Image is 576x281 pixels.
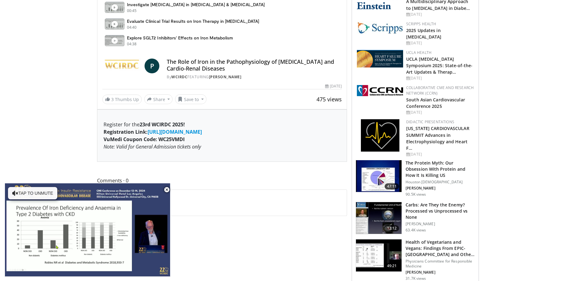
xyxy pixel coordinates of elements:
a: 12:12 Carbs: Are They the Enemy? Processed vs Unprocessed vs None [PERSON_NAME] 63.4K views [356,202,475,234]
button: Share [144,94,173,104]
div: By FEATURING [167,74,342,80]
img: c2d3ec31-7efe-4a13-b25b-7030c7e1d5d4.150x105_q85_crop-smart_upscale.jpg [356,202,402,234]
h3: Health of Vegetarians and Vegans: Findings From EPIC-[GEOGRAPHIC_DATA] and Othe… [406,239,475,258]
span: 3 [111,96,114,102]
h4: Investigate [MEDICAL_DATA] in [MEDICAL_DATA] & [MEDICAL_DATA] [127,2,265,7]
a: UCLA [MEDICAL_DATA] Symposium 2025: State-of-the-Art Updates & Therap… [406,56,472,75]
em: Note: Valid for General Admission tickets only [104,143,201,150]
img: 0682476d-9aca-4ba2-9755-3b180e8401f5.png.150x105_q85_autocrop_double_scale_upscale_version-0.2.png [357,50,403,67]
span: 475 views [317,96,342,103]
img: b7b8b05e-5021-418b-a89a-60a270e7cf82.150x105_q85_crop-smart_upscale.jpg [356,160,402,192]
h4: Explore SGLT2 Inhibitors' Effects on Iron Metabolism [127,35,233,41]
p: Houston [DEMOGRAPHIC_DATA] [406,180,475,185]
video-js: Video Player [4,183,171,277]
strong: VuMedi Coupon Code: WC25VMDI [104,136,185,143]
strong: 23rd WCIRDC 2025! Registration Link: [104,121,185,135]
p: [PERSON_NAME] [406,186,475,191]
button: Save to [175,94,206,104]
div: Didactic Presentations [406,119,474,125]
a: 2025 Updates in [MEDICAL_DATA] [406,27,441,40]
h4: The Role of Iron in the Pathophysiology of [MEDICAL_DATA] and Cardio-Renal Diseases [167,59,342,72]
p: 04:38 [127,41,137,47]
div: [DATE] [406,40,474,46]
div: [DATE] [406,75,474,81]
img: c9f2b0b7-b02a-4276-a72a-b0cbb4230bc1.jpg.150x105_q85_autocrop_double_scale_upscale_version-0.2.jpg [357,21,403,34]
a: Scripps Health [406,21,436,26]
a: [URL][DOMAIN_NAME] [148,128,202,135]
h4: Evaluate Clinical Trial Results on Iron Therapy in [MEDICAL_DATA] [127,18,259,24]
div: [DATE] [406,110,474,115]
p: [PERSON_NAME] [406,270,475,275]
span: 47:11 [385,183,399,189]
img: 1860aa7a-ba06-47e3-81a4-3dc728c2b4cf.png.150x105_q85_autocrop_double_scale_upscale_version-0.2.png [361,119,399,152]
a: 3 Thumbs Up [102,95,142,104]
a: 49:21 Health of Vegetarians and Vegans: Findings From EPIC-[GEOGRAPHIC_DATA] and Othe… Physicians... [356,239,475,281]
a: WCIRDC [171,74,187,79]
p: 00:45 [127,8,137,14]
p: Register for the [104,121,341,150]
img: WCIRDC [102,59,142,73]
p: 90.5K views [406,192,426,197]
a: South Asian Cardiovascular Conference 2025 [406,97,465,109]
button: Close [161,183,173,196]
a: UCLA Health [406,50,431,55]
button: Tap to unmute [8,187,57,199]
p: 63.4K views [406,228,426,233]
p: 31.7K views [406,276,426,281]
span: 49:21 [385,263,399,269]
p: Physicians Committee for Responsible Medicine [406,259,475,269]
img: a04ee3ba-8487-4636-b0fb-5e8d268f3737.png.150x105_q85_autocrop_double_scale_upscale_version-0.2.png [357,85,403,96]
a: [US_STATE] CARDIOVASCULAR SUMMIT Advances in Electrophysiology and Heart F… [406,125,469,151]
h3: The Protein Myth: Our Obsession With Protein and How It Is Killing US [406,160,475,178]
span: 12:12 [385,225,399,231]
img: 606f2b51-b844-428b-aa21-8c0c72d5a896.150x105_q85_crop-smart_upscale.jpg [356,239,402,271]
a: P [145,59,159,73]
p: 04:40 [127,25,137,30]
p: [PERSON_NAME] [406,222,475,226]
div: [DATE] [406,152,474,157]
a: [PERSON_NAME] [209,74,242,79]
a: 47:11 The Protein Myth: Our Obsession With Protein and How It Is Killing US Houston [DEMOGRAPHIC_... [356,160,475,197]
h3: Carbs: Are They the Enemy? Processed vs Unprocessed vs None [406,202,475,220]
span: Comments 0 [97,177,347,185]
a: Collaborative CME and Research Network (CCRN) [406,85,474,96]
div: [DATE] [406,12,474,17]
div: [DATE] [325,83,342,89]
